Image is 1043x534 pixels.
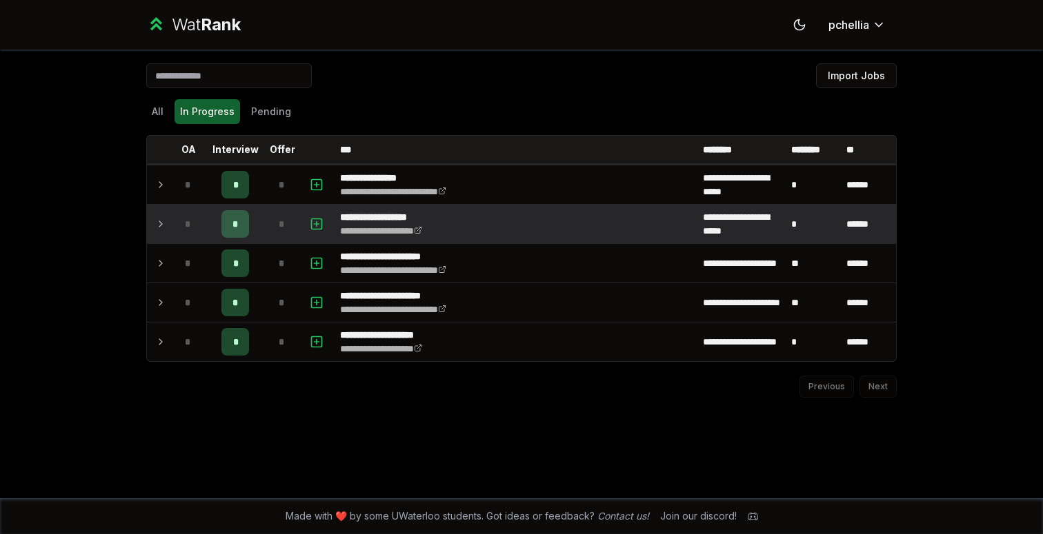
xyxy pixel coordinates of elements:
div: Join our discord! [660,509,737,523]
p: Interview [212,143,259,156]
p: Offer [270,143,295,156]
p: OA [181,143,196,156]
button: Import Jobs [816,63,897,88]
a: Contact us! [597,510,649,522]
div: Wat [172,14,241,36]
button: Pending [246,99,297,124]
a: WatRank [146,14,241,36]
span: pchellia [828,17,869,33]
span: Made with ❤️ by some UWaterloo students. Got ideas or feedback? [286,509,649,523]
span: Rank [201,14,241,34]
button: pchellia [817,12,897,37]
button: All [146,99,169,124]
button: In Progress [175,99,240,124]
